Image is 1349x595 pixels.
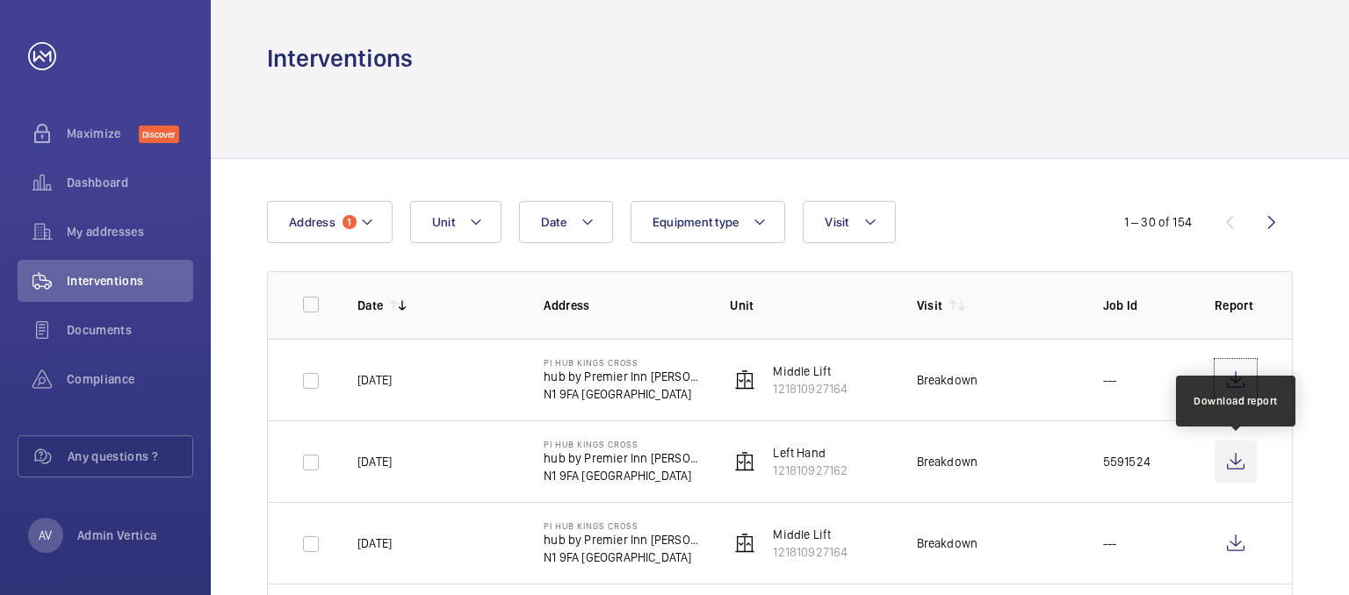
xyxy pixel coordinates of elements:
[1215,297,1257,314] p: Report
[544,520,702,531] p: PI Hub Kings Cross
[773,444,848,462] p: Left Hand
[544,439,702,449] p: PI Hub Kings Cross
[773,462,848,479] p: 121810927162
[432,215,455,229] span: Unit
[544,368,702,385] p: hub by Premier Inn [PERSON_NAME][GEOGRAPHIC_DATA]
[544,297,702,314] p: Address
[357,371,392,389] p: [DATE]
[631,201,786,243] button: Equipment type
[357,453,392,470] p: [DATE]
[68,448,192,465] span: Any questions ?
[289,215,335,229] span: Address
[917,297,943,314] p: Visit
[67,321,193,339] span: Documents
[410,201,501,243] button: Unit
[1103,534,1117,552] p: ---
[773,362,848,380] p: Middle Lift
[67,272,193,290] span: Interventions
[773,380,848,398] p: 121810927164
[343,215,357,229] span: 1
[734,451,755,472] img: elevator.svg
[544,548,702,566] p: N1 9FA [GEOGRAPHIC_DATA]
[1103,371,1117,389] p: ---
[917,534,978,552] div: Breakdown
[519,201,613,243] button: Date
[67,125,139,142] span: Maximize
[1103,297,1187,314] p: Job Id
[1124,213,1192,231] div: 1 – 30 of 154
[803,201,895,243] button: Visit
[544,449,702,467] p: hub by Premier Inn [PERSON_NAME][GEOGRAPHIC_DATA]
[544,385,702,403] p: N1 9FA [GEOGRAPHIC_DATA]
[734,369,755,391] img: elevator.svg
[825,215,848,229] span: Visit
[773,526,848,543] p: Middle Lift
[544,467,702,484] p: N1 9FA [GEOGRAPHIC_DATA]
[67,174,193,191] span: Dashboard
[67,370,193,388] span: Compliance
[357,297,383,314] p: Date
[67,223,193,240] span: My addresses
[544,531,702,548] p: hub by Premier Inn [PERSON_NAME][GEOGRAPHIC_DATA]
[267,201,393,243] button: Address1
[653,215,739,229] span: Equipment type
[39,527,52,544] p: AV
[544,357,702,368] p: PI Hub Kings Cross
[139,125,179,143] span: Discover
[1194,393,1278,409] div: Download report
[77,527,157,544] p: Admin Vertica
[267,42,413,75] h1: Interventions
[734,533,755,554] img: elevator.svg
[773,543,848,561] p: 121810927164
[917,453,978,470] div: Breakdown
[357,534,392,552] p: [DATE]
[730,297,888,314] p: Unit
[917,371,978,389] div: Breakdown
[541,215,566,229] span: Date
[1103,453,1151,470] p: 5591524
